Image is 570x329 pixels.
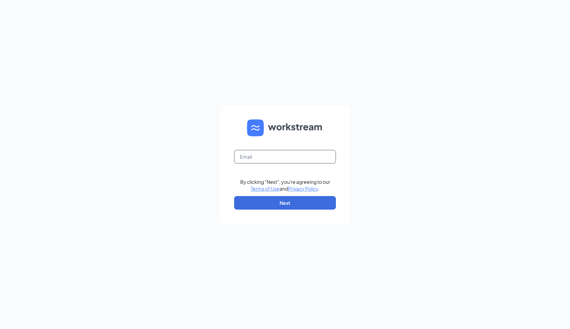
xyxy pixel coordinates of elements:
input: Email [234,150,336,163]
a: Privacy Policy [288,186,318,192]
div: By clicking "Next", you're agreeing to our and . [240,178,330,192]
button: Next [234,196,336,210]
img: WS logo and Workstream text [247,119,323,136]
a: Terms of Use [251,186,280,192]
